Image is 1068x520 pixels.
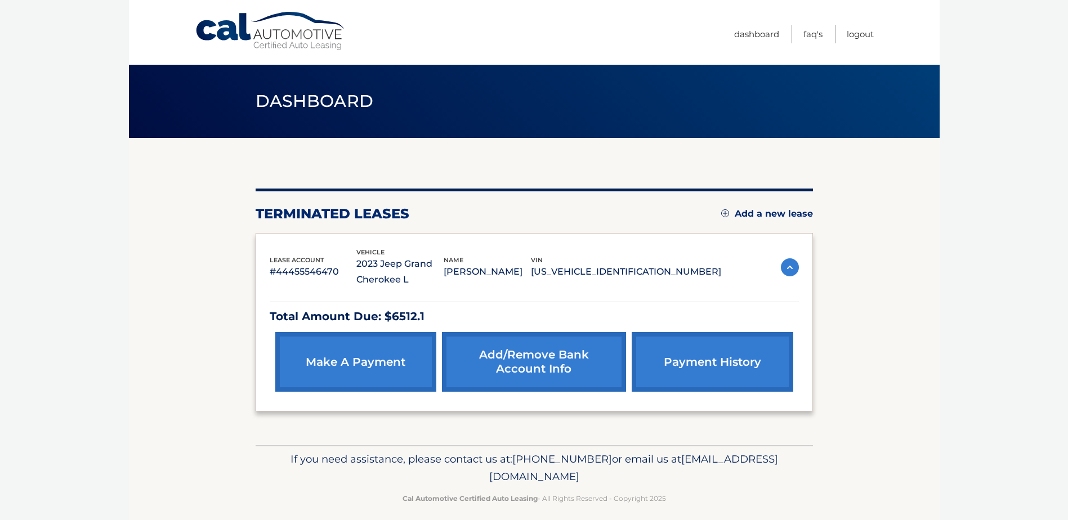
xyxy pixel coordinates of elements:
[531,264,721,280] p: [US_VEHICLE_IDENTIFICATION_NUMBER]
[442,332,626,392] a: Add/Remove bank account info
[356,256,444,288] p: 2023 Jeep Grand Cherokee L
[356,248,385,256] span: vehicle
[270,264,357,280] p: #44455546470
[195,11,347,51] a: Cal Automotive
[847,25,874,43] a: Logout
[531,256,543,264] span: vin
[734,25,779,43] a: Dashboard
[263,492,806,504] p: - All Rights Reserved - Copyright 2025
[721,208,813,219] a: Add a new lease
[632,332,793,392] a: payment history
[803,25,823,43] a: FAQ's
[444,264,531,280] p: [PERSON_NAME]
[275,332,436,392] a: make a payment
[781,258,799,276] img: accordion-active.svg
[403,494,538,503] strong: Cal Automotive Certified Auto Leasing
[721,209,729,217] img: add.svg
[270,307,799,326] p: Total Amount Due: $6512.1
[270,256,324,264] span: lease account
[512,452,612,465] span: [PHONE_NUMBER]
[256,91,374,111] span: Dashboard
[256,205,409,222] h2: terminated leases
[263,450,806,486] p: If you need assistance, please contact us at: or email us at
[444,256,463,264] span: name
